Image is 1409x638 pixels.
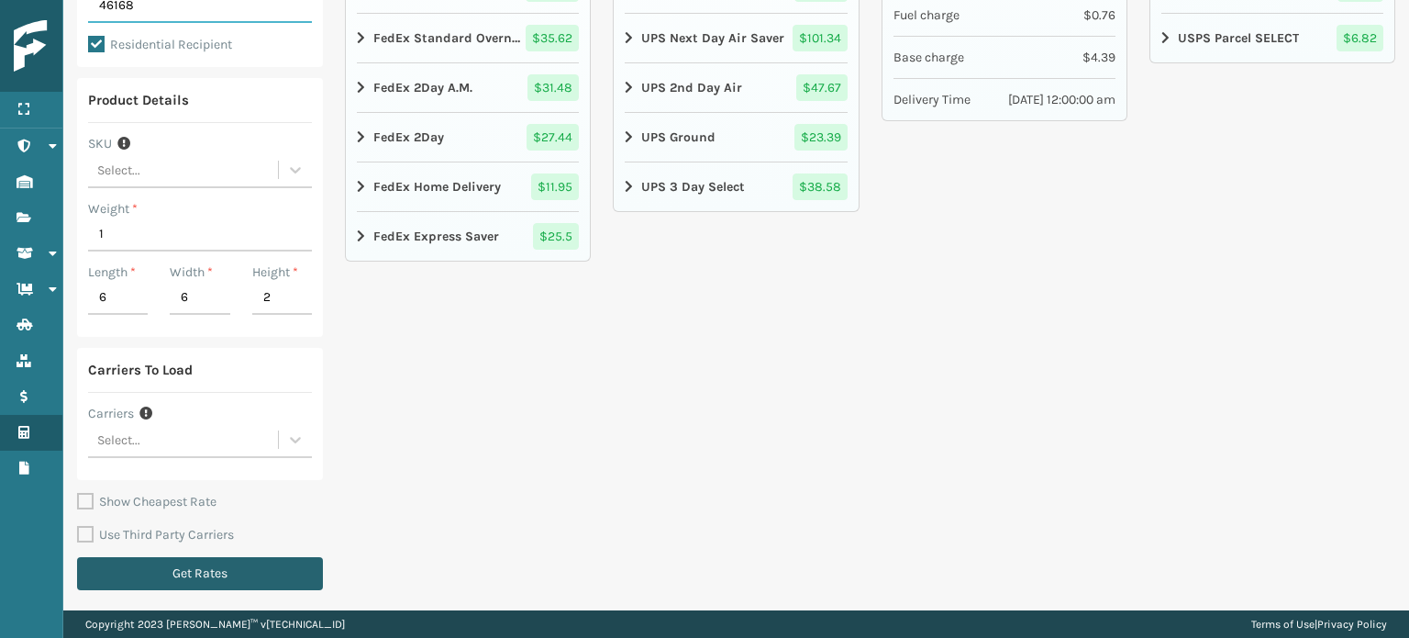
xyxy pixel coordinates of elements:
[77,527,234,543] label: Use Third Party Carriers
[641,78,742,97] strong: UPS 2nd Day Air
[1083,6,1115,25] span: $ 0.76
[526,25,579,51] span: $ 35.62
[252,263,298,282] label: Height
[1317,618,1387,631] a: Privacy Policy
[641,177,745,196] strong: UPS 3 Day Select
[85,610,345,638] p: Copyright 2023 [PERSON_NAME]™ v [TECHNICAL_ID]
[1082,48,1115,67] span: $ 4.39
[88,359,193,381] div: Carriers To Load
[893,48,964,67] span: Base charge
[1178,28,1299,48] strong: USPS Parcel SELECT
[373,227,499,246] strong: FedEx Express Saver
[1251,618,1315,631] a: Terms of Use
[373,128,444,147] strong: FedEx 2Day
[88,263,136,282] label: Length
[893,90,971,109] span: Delivery Time
[88,199,138,218] label: Weight
[88,134,112,153] label: SKU
[97,161,140,180] div: Select...
[1337,25,1383,51] span: $ 6.82
[14,20,179,73] img: logo
[796,74,848,101] span: $ 47.67
[88,89,189,111] div: Product Details
[527,124,579,151] span: $ 27.44
[373,78,472,97] strong: FedEx 2Day A.M.
[1251,610,1387,638] div: |
[793,25,848,51] span: $ 101.34
[88,37,232,52] label: Residential Recipient
[641,28,784,48] strong: UPS Next Day Air Saver
[1008,90,1115,109] span: [DATE] 12:00:00 am
[531,173,579,200] span: $ 11.95
[533,223,579,250] span: $ 25.5
[97,431,140,450] div: Select...
[527,74,579,101] span: $ 31.48
[88,404,134,423] label: Carriers
[794,124,848,151] span: $ 23.39
[373,177,501,196] strong: FedEx Home Delivery
[893,6,960,25] span: Fuel charge
[77,494,216,509] label: Show Cheapest Rate
[77,557,323,590] button: Get Rates
[373,28,522,48] strong: FedEx Standard Overnight
[641,128,716,147] strong: UPS Ground
[793,173,848,200] span: $ 38.58
[170,263,213,282] label: Width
